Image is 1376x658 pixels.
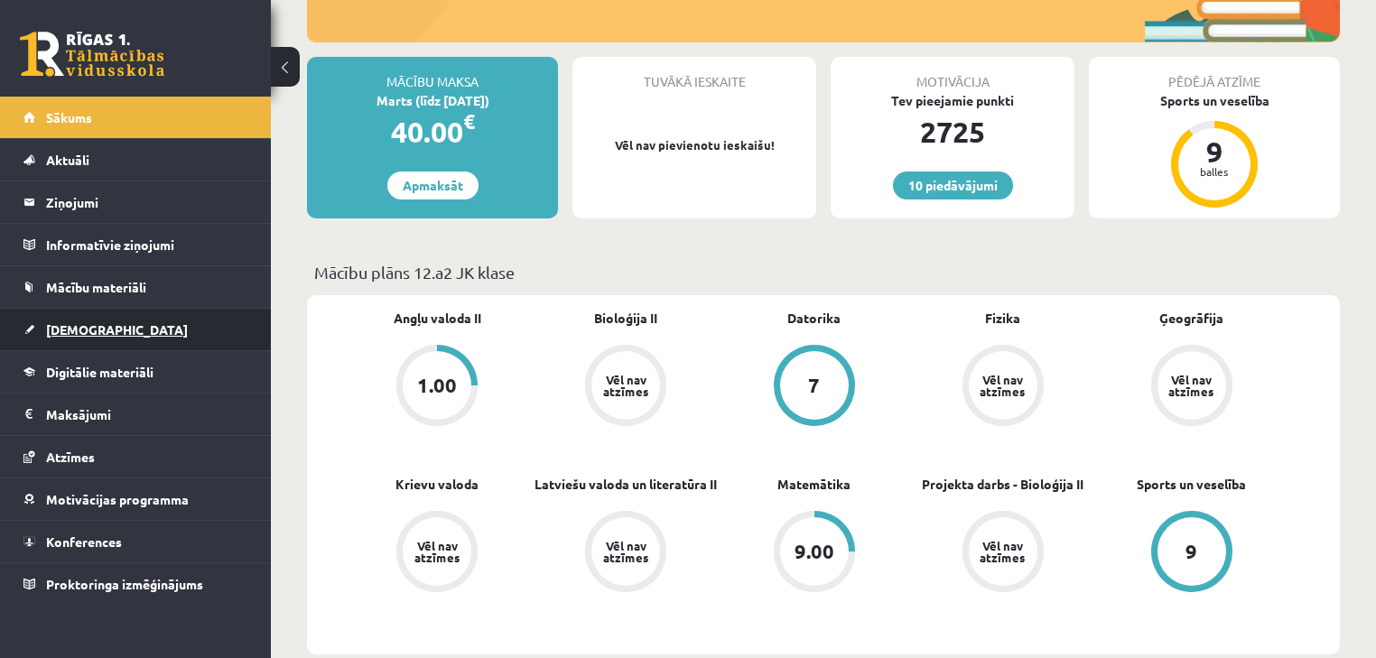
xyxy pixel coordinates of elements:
a: [DEMOGRAPHIC_DATA] [23,309,248,350]
span: Digitālie materiāli [46,364,153,380]
div: balles [1187,166,1241,177]
a: Ģeogrāfija [1159,309,1223,328]
div: Tuvākā ieskaite [572,57,816,91]
span: Aktuāli [46,152,89,168]
p: Mācību plāns 12.a2 JK klase [314,260,1333,284]
a: Motivācijas programma [23,478,248,520]
a: Vēl nav atzīmes [343,511,532,596]
span: Atzīmes [46,449,95,465]
div: Vēl nav atzīmes [600,540,651,563]
legend: Ziņojumi [46,181,248,223]
a: Apmaksāt [387,171,479,199]
a: Sports un veselība 9 balles [1089,91,1340,210]
span: [DEMOGRAPHIC_DATA] [46,321,188,338]
a: Sports un veselība [1137,475,1246,494]
a: Aktuāli [23,139,248,181]
a: Informatīvie ziņojumi [23,224,248,265]
div: 9 [1185,542,1197,561]
a: Rīgas 1. Tālmācības vidusskola [20,32,164,77]
a: Bioloģija II [594,309,657,328]
div: 9.00 [795,542,834,561]
span: Sākums [46,109,92,125]
a: 9.00 [721,511,909,596]
div: Vēl nav atzīmes [978,374,1028,397]
span: Motivācijas programma [46,491,189,507]
a: Datorika [787,309,841,328]
a: Vēl nav atzīmes [532,345,721,430]
div: 7 [808,375,820,395]
legend: Maksājumi [46,394,248,435]
div: Sports un veselība [1089,91,1340,110]
div: Motivācija [831,57,1074,91]
a: Angļu valoda II [394,309,481,328]
a: 7 [721,345,909,430]
a: Fizika [985,309,1020,328]
a: 1.00 [343,345,532,430]
a: 10 piedāvājumi [893,171,1013,199]
a: Konferences [23,521,248,562]
div: Vēl nav atzīmes [1167,374,1217,397]
a: Sākums [23,97,248,138]
div: 1.00 [417,375,457,395]
a: Vēl nav atzīmes [1097,345,1286,430]
div: 40.00 [307,110,558,153]
a: Krievu valoda [395,475,479,494]
div: Marts (līdz [DATE]) [307,91,558,110]
div: 9 [1187,137,1241,166]
a: Vēl nav atzīmes [532,511,721,596]
div: Vēl nav atzīmes [412,540,462,563]
span: Mācību materiāli [46,279,146,295]
span: Proktoringa izmēģinājums [46,576,203,592]
a: Proktoringa izmēģinājums [23,563,248,605]
a: Projekta darbs - Bioloģija II [922,475,1083,494]
p: Vēl nav pievienotu ieskaišu! [581,136,807,154]
a: Atzīmes [23,436,248,477]
a: Vēl nav atzīmes [908,345,1097,430]
legend: Informatīvie ziņojumi [46,224,248,265]
div: Mācību maksa [307,57,558,91]
a: Maksājumi [23,394,248,435]
a: Digitālie materiāli [23,351,248,393]
span: € [463,108,475,134]
span: Konferences [46,533,122,550]
div: Pēdējā atzīme [1089,57,1340,91]
a: Ziņojumi [23,181,248,223]
a: 9 [1097,511,1286,596]
a: Matemātika [777,475,851,494]
div: Vēl nav atzīmes [978,540,1028,563]
div: 2725 [831,110,1074,153]
a: Vēl nav atzīmes [908,511,1097,596]
a: Latviešu valoda un literatūra II [535,475,717,494]
div: Vēl nav atzīmes [600,374,651,397]
a: Mācību materiāli [23,266,248,308]
div: Tev pieejamie punkti [831,91,1074,110]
